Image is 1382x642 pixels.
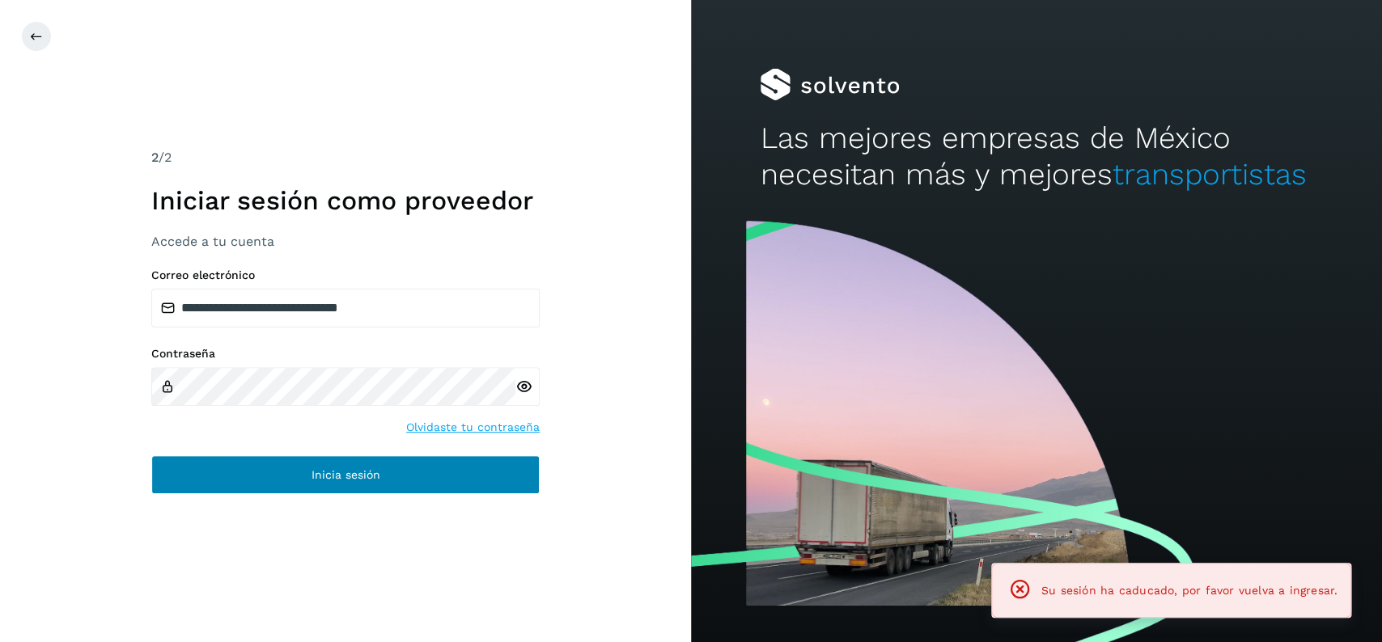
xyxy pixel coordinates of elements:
span: Inicia sesión [312,469,380,480]
span: transportistas [1112,157,1306,192]
h1: Iniciar sesión como proveedor [151,185,540,216]
a: Olvidaste tu contraseña [406,419,540,436]
label: Correo electrónico [151,268,540,282]
div: /2 [151,148,540,167]
h3: Accede a tu cuenta [151,234,540,249]
label: Contraseña [151,347,540,361]
button: Inicia sesión [151,455,540,494]
span: Su sesión ha caducado, por favor vuelva a ingresar. [1041,584,1337,597]
h2: Las mejores empresas de México necesitan más y mejores [760,120,1312,192]
span: 2 [151,150,159,165]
